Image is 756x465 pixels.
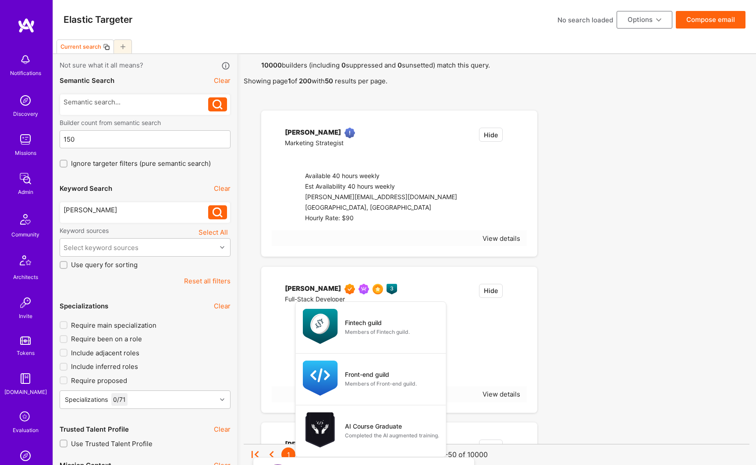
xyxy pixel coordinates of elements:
img: High Potential User [344,128,355,138]
div: [PERSON_NAME] [285,128,341,138]
div: Notifications [10,68,41,78]
div: AI Course Graduate [345,422,402,431]
img: Community [15,209,36,230]
img: AI Course Graduate [303,412,338,447]
div: Front-end guild [345,370,389,379]
img: bell [17,51,34,68]
div: 1-50 of 10000 [442,450,488,459]
div: Keyword Search [60,184,112,193]
div: Specializations [65,395,108,404]
img: Architects [15,251,36,272]
img: Invite [17,294,34,311]
i: icon EmptyStar [514,284,520,290]
div: No search loaded [557,15,613,25]
img: discovery [17,92,34,109]
img: logo [18,18,35,33]
span: Require proposed [71,376,127,385]
span: Not sure what it all means? [60,61,143,71]
div: Admin [18,187,33,197]
div: Semantic Search [60,76,114,85]
span: Ignore targeter filters (pure semantic search) [71,159,211,168]
img: Admin Search [17,447,34,465]
div: [DOMAIN_NAME] [4,387,47,397]
i: icon SelectionTeam [17,409,34,426]
span: Use Trusted Talent Profile [71,439,153,448]
button: Hide [479,284,503,298]
img: Fintech guild [303,309,338,344]
button: Hide [479,440,503,454]
div: [PERSON_NAME] [64,205,209,215]
div: Tokens [17,348,35,358]
button: Clear [214,425,231,434]
div: Architects [13,272,38,282]
strong: 10000 [261,61,282,69]
i: icon Info [221,61,231,71]
img: teamwork [17,131,34,148]
i: icon linkedIn [285,150,291,157]
div: Select keyword sources [64,243,138,252]
i: icon linkedIn [285,307,291,313]
div: Hourly Rate: $90 [305,213,457,224]
strong: 0 [398,61,402,69]
i: icon EmptyStar [514,128,520,134]
label: Builder count from semantic search [60,118,231,127]
span: Include inferred roles [71,362,138,371]
div: Available 40 hours weekly [305,171,457,182]
div: [PERSON_NAME] [285,440,341,450]
div: Discovery [13,109,38,118]
div: Invite [19,311,32,321]
i: icon Plus [121,44,125,49]
span: Include adjacent roles [71,348,139,358]
div: Fintech guild [345,318,382,327]
span: Use query for sorting [71,260,138,269]
i: icon Chevron [220,397,224,402]
strong: 1 [288,77,291,85]
img: admin teamwork [17,170,34,187]
img: guide book [17,370,34,387]
div: 0 / 71 [111,393,128,406]
img: SelectionTeam [373,284,383,294]
h3: Elastic Targeter [64,14,132,25]
div: Full-Stack Developer [285,294,397,305]
div: Missions [15,148,36,157]
div: Specializations [60,301,108,311]
div: Trusted Talent Profile [60,425,129,434]
i: icon EmptyStar [514,440,520,446]
i: icon Search [213,100,223,110]
div: Marketing Strategist [285,138,358,149]
img: Exceptional A.Teamer [344,284,355,294]
button: Compose email [676,11,745,29]
button: Clear [214,184,231,193]
button: Select All [196,226,231,238]
span: Require been on a role [71,334,142,343]
img: Been on Mission [358,284,369,294]
span: Require main specialization [71,321,156,330]
div: Community [11,230,39,239]
div: View details [483,390,520,399]
i: icon ArrowDownBlack [656,18,661,23]
div: View details [483,234,520,243]
strong: 200 [299,77,312,85]
button: Clear [214,301,231,311]
div: [PERSON_NAME] [285,284,341,294]
div: Evaluation [13,426,39,435]
button: Options [617,11,672,29]
img: tokens [20,336,31,345]
div: 1 [281,447,295,461]
button: Hide [479,128,503,142]
p: Showing page of with results per page. [244,76,749,86]
div: Members of Front-end guild. [345,379,417,388]
div: Completed the AI augmented training. [345,431,439,440]
div: Current search [60,43,101,50]
button: Clear [214,76,231,85]
strong: 0 [341,61,346,69]
div: Members of Fintech guild. [345,327,410,336]
div: [PERSON_NAME][EMAIL_ADDRESS][DOMAIN_NAME] [305,192,457,203]
strong: 50 [325,77,333,85]
i: icon Search [213,207,223,218]
div: [GEOGRAPHIC_DATA], [GEOGRAPHIC_DATA] [305,203,457,213]
i: icon Copy [103,43,110,50]
div: Est Availability 40 hours weekly [305,182,457,192]
label: Keyword sources [60,226,109,235]
button: Reset all filters [184,276,231,286]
